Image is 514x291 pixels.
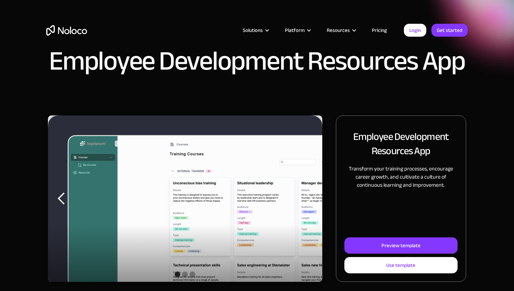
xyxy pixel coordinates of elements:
div: next slide [295,115,322,282]
div: Solutions [243,26,263,35]
h2: Employee Development Resources App [344,129,458,158]
div: Use template [386,261,415,270]
div: Preview template [381,241,421,250]
div: Resources [327,26,350,35]
div: Show slide 2 of 3 [182,272,188,277]
div: Show slide 3 of 3 [190,272,195,277]
div: Platform [285,26,305,35]
div: Resources [318,26,363,35]
div: Solutions [234,26,276,35]
div: Show slide 1 of 3 [175,272,180,277]
a: Login [404,24,426,37]
a: Use template [344,257,458,273]
a: home [46,25,87,36]
a: Pricing [363,26,395,35]
p: Transform your training processes, encourage career growth, and cultivate a culture of continuous... [344,165,458,189]
div: previous slide [48,115,75,282]
h1: Employee Development Resources App [49,48,465,75]
div: 1 of 3 [48,115,322,282]
a: Preview template [344,237,458,254]
div: carousel [48,115,322,282]
a: Get started [431,24,468,37]
div: Platform [276,26,318,35]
